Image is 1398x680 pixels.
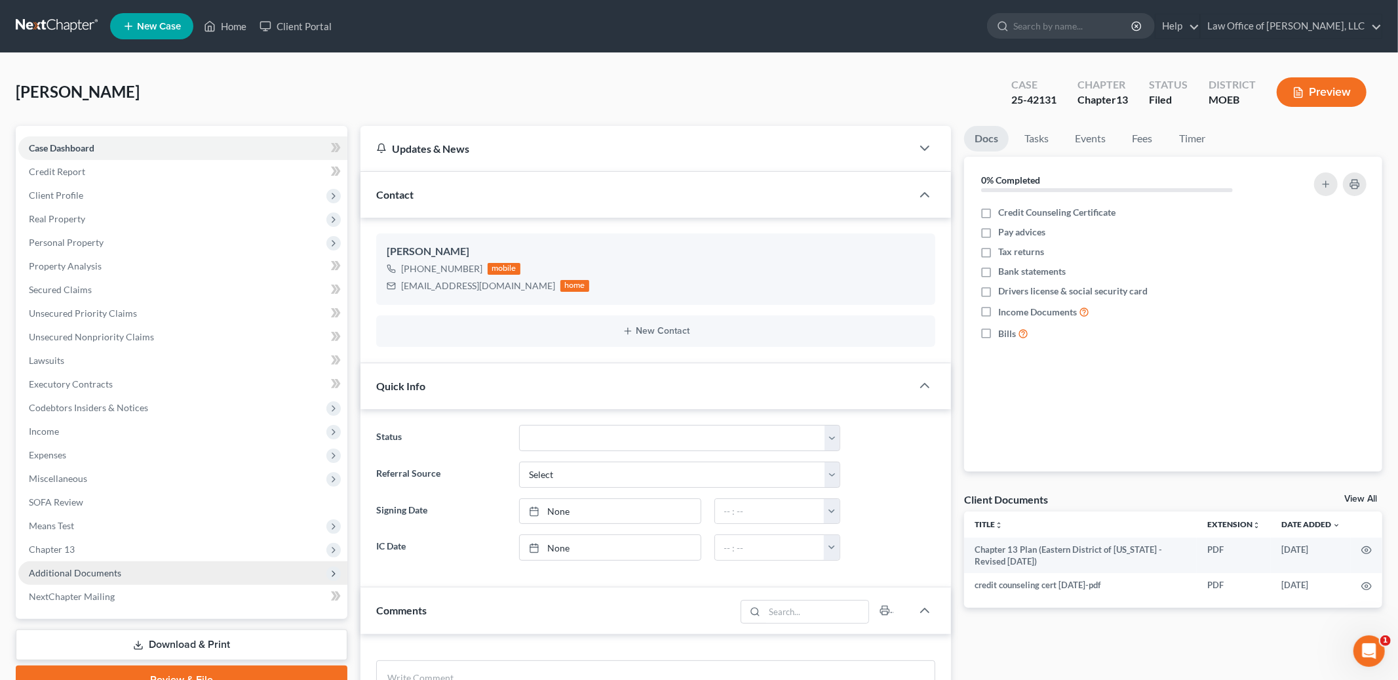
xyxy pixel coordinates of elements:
[1252,521,1260,529] i: unfold_more
[137,22,181,31] span: New Case
[998,265,1066,278] span: Bank statements
[1149,92,1188,108] div: Filed
[29,142,94,153] span: Case Dashboard
[1078,92,1128,108] div: Chapter
[29,213,85,224] span: Real Property
[29,190,83,201] span: Client Profile
[1011,92,1057,108] div: 25-42131
[370,534,513,561] label: IC Date
[29,260,102,271] span: Property Analysis
[998,245,1044,258] span: Tax returns
[376,380,425,392] span: Quick Info
[1271,538,1351,574] td: [DATE]
[1149,77,1188,92] div: Status
[18,302,347,325] a: Unsecured Priority Claims
[29,520,74,531] span: Means Test
[1078,77,1128,92] div: Chapter
[1380,635,1391,646] span: 1
[29,496,83,508] span: SOFA Review
[998,206,1116,219] span: Credit Counseling Certificate
[1209,92,1256,108] div: MOEB
[964,538,1197,574] td: Chapter 13 Plan (Eastern District of [US_STATE] - Revised [DATE])
[387,244,925,260] div: [PERSON_NAME]
[1344,494,1377,504] a: View All
[1121,126,1163,151] a: Fees
[1169,126,1216,151] a: Timer
[253,14,338,38] a: Client Portal
[1011,77,1057,92] div: Case
[18,136,347,160] a: Case Dashboard
[1209,77,1256,92] div: District
[998,226,1045,239] span: Pay advices
[16,82,140,101] span: [PERSON_NAME]
[1271,573,1351,597] td: [DATE]
[1277,77,1367,107] button: Preview
[29,331,154,342] span: Unsecured Nonpriority Claims
[387,326,925,336] button: New Contact
[370,425,513,451] label: Status
[1332,521,1340,529] i: expand_more
[29,308,137,319] span: Unsecured Priority Claims
[29,473,87,484] span: Miscellaneous
[29,355,64,366] span: Lawsuits
[18,325,347,349] a: Unsecured Nonpriority Claims
[1197,573,1271,597] td: PDF
[765,601,869,623] input: Search...
[964,573,1197,597] td: credit counseling cert [DATE]-pdf
[29,449,66,460] span: Expenses
[370,462,513,488] label: Referral Source
[1116,93,1128,106] span: 13
[1064,126,1116,151] a: Events
[1197,538,1271,574] td: PDF
[29,378,113,390] span: Executory Contracts
[29,284,92,295] span: Secured Claims
[975,519,1003,529] a: Titleunfold_more
[401,262,482,275] div: [PHONE_NUMBER]
[1281,519,1340,529] a: Date Added expand_more
[376,142,896,155] div: Updates & News
[1155,14,1199,38] a: Help
[18,490,347,514] a: SOFA Review
[29,402,148,413] span: Codebtors Insiders & Notices
[1207,519,1260,529] a: Extensionunfold_more
[488,263,520,275] div: mobile
[29,237,104,248] span: Personal Property
[1353,635,1385,667] iframe: Intercom live chat
[401,279,555,292] div: [EMAIL_ADDRESS][DOMAIN_NAME]
[18,349,347,372] a: Lawsuits
[998,285,1148,298] span: Drivers license & social security card
[560,280,589,292] div: home
[1013,14,1133,38] input: Search by name...
[29,591,115,602] span: NextChapter Mailing
[29,544,75,555] span: Chapter 13
[995,521,1003,529] i: unfold_more
[998,327,1016,340] span: Bills
[16,630,347,660] a: Download & Print
[964,126,1009,151] a: Docs
[18,254,347,278] a: Property Analysis
[715,499,825,524] input: -- : --
[197,14,253,38] a: Home
[376,604,427,616] span: Comments
[18,372,347,396] a: Executory Contracts
[715,535,825,560] input: -- : --
[964,492,1048,506] div: Client Documents
[370,498,513,525] label: Signing Date
[998,306,1077,319] span: Income Documents
[29,166,85,177] span: Credit Report
[29,567,121,578] span: Additional Documents
[18,278,347,302] a: Secured Claims
[981,174,1040,186] strong: 0% Completed
[18,160,347,184] a: Credit Report
[1014,126,1059,151] a: Tasks
[520,535,700,560] a: None
[520,499,700,524] a: None
[376,188,414,201] span: Contact
[29,426,59,437] span: Income
[1201,14,1382,38] a: Law Office of [PERSON_NAME], LLC
[18,585,347,609] a: NextChapter Mailing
